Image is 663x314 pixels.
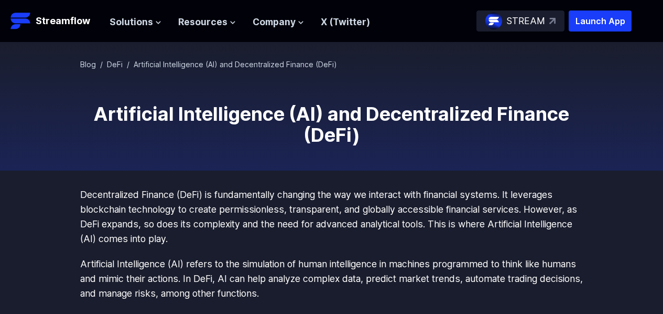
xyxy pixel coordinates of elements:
[127,60,129,69] span: /
[506,14,545,28] p: STREAM
[80,103,583,145] h1: Artificial Intelligence (AI) and Decentralized Finance (DeFi)
[107,60,123,69] a: DeFi
[253,15,304,29] button: Company
[10,11,31,32] img: Streamflow Logo
[178,15,227,29] span: Resources
[36,14,90,28] p: Streamflow
[476,11,564,32] a: STREAM
[100,60,103,69] span: /
[10,11,99,32] a: Streamflow
[569,11,632,32] button: Launch App
[110,15,153,29] span: Solutions
[549,18,556,24] img: top-right-arrow.svg
[134,60,337,69] span: Artificial Intelligence (AI) and Decentralized Finance (DeFi)
[80,187,583,246] p: Decentralized Finance (DeFi) is fundamentally changing the way we interact with financial systems...
[178,15,236,29] button: Resources
[110,15,161,29] button: Solutions
[485,13,502,29] img: streamflow-logo-circle.png
[80,60,96,69] a: Blog
[321,16,370,27] a: X (Twitter)
[80,257,583,301] p: Artificial Intelligence (AI) refers to the simulation of human intelligence in machines programme...
[253,15,296,29] span: Company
